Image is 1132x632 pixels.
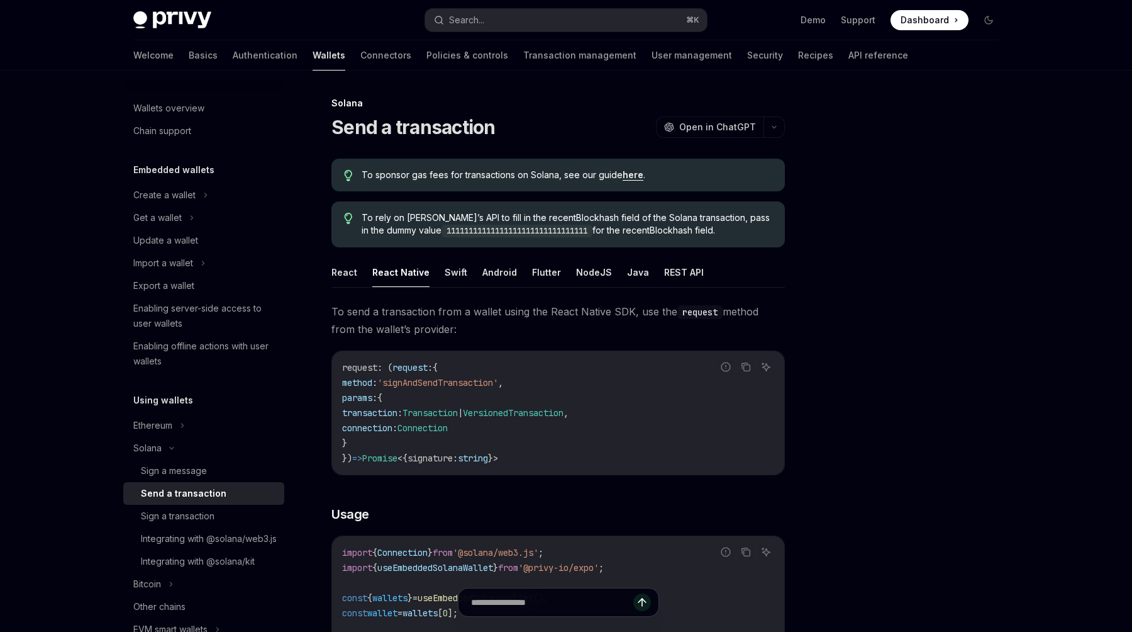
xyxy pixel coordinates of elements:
a: here [623,169,643,181]
span: : [453,453,458,464]
div: Get a wallet [133,210,182,225]
div: Create a wallet [133,188,196,203]
span: from [433,547,453,558]
span: useEmbeddedSolanaWallet [377,562,493,573]
span: { [377,392,382,403]
span: string [458,453,488,464]
span: '@solana/web3.js' [453,547,538,558]
span: request [342,362,377,373]
button: Flutter [532,257,561,287]
span: : [392,422,397,434]
a: Sign a transaction [123,505,284,528]
button: Android [482,257,517,287]
div: Ethereum [133,418,172,433]
span: ; [599,562,604,573]
span: '@privy-io/expo' [518,562,599,573]
svg: Tip [344,213,353,224]
button: Ask AI [758,359,774,375]
button: React Native [372,257,430,287]
button: Copy the contents from the code block [738,359,754,375]
button: Toggle dark mode [979,10,999,30]
button: Swift [445,257,467,287]
button: Report incorrect code [718,359,734,375]
button: Ask AI [758,544,774,560]
span: signature [408,453,453,464]
span: : [397,407,402,419]
a: Basics [189,40,218,71]
div: Integrating with @solana/kit [141,554,255,569]
span: Usage [331,505,369,523]
a: Enabling offline actions with user wallets [123,335,284,373]
a: User management [652,40,732,71]
span: To sponsor gas fees for transactions on Solana, see our guide . [362,169,772,181]
span: To send a transaction from a wallet using the React Native SDK, use the method from the wallet’s ... [331,303,785,338]
span: VersionedTransaction [463,407,563,419]
img: dark logo [133,11,211,29]
a: Welcome [133,40,174,71]
code: request [677,305,723,319]
span: import [342,562,372,573]
a: Transaction management [523,40,636,71]
span: Promise [362,453,397,464]
span: from [498,562,518,573]
span: > [493,453,498,464]
span: => [352,453,362,464]
a: Export a wallet [123,274,284,297]
button: Search...⌘K [425,9,707,31]
a: Update a wallet [123,229,284,252]
span: : [428,362,433,373]
div: Search... [449,13,484,28]
div: Send a transaction [141,486,226,501]
div: Sign a message [141,463,207,478]
span: { [372,562,377,573]
div: Wallets overview [133,101,204,116]
a: Other chains [123,595,284,618]
a: Sign a message [123,460,284,482]
div: Enabling server-side access to user wallets [133,301,277,331]
div: Solana [133,441,162,456]
span: connection [342,422,392,434]
span: , [498,377,503,388]
a: Security [747,40,783,71]
a: Integrating with @solana/web3.js [123,528,284,550]
span: { [372,547,377,558]
span: }) [342,453,352,464]
button: React [331,257,357,287]
div: Import a wallet [133,256,193,271]
button: NodeJS [576,257,612,287]
div: Export a wallet [133,278,194,293]
span: To rely on [PERSON_NAME]’s API to fill in the recentBlockhash field of the Solana transaction, pa... [362,212,772,237]
button: REST API [664,257,704,287]
button: Open in ChatGPT [656,116,763,138]
h5: Embedded wallets [133,162,214,178]
a: Integrating with @solana/kit [123,550,284,573]
a: Chain support [123,120,284,142]
button: Report incorrect code [718,544,734,560]
a: Demo [801,14,826,26]
span: import [342,547,372,558]
div: Sign a transaction [141,509,214,524]
div: Other chains [133,599,186,614]
a: Enabling server-side access to user wallets [123,297,284,335]
span: Open in ChatGPT [679,121,756,133]
a: Send a transaction [123,482,284,505]
div: Chain support [133,123,191,138]
div: Bitcoin [133,577,161,592]
a: API reference [848,40,908,71]
span: params [342,392,372,403]
div: Solana [331,97,785,110]
span: Dashboard [901,14,949,26]
a: Policies & controls [426,40,508,71]
span: method [342,377,372,388]
span: { [433,362,438,373]
button: Copy the contents from the code block [738,544,754,560]
a: Connectors [360,40,411,71]
a: Dashboard [891,10,968,30]
span: , [563,407,569,419]
div: Integrating with @solana/web3.js [141,531,277,546]
span: } [493,562,498,573]
span: } [428,547,433,558]
div: Update a wallet [133,233,198,248]
span: | [458,407,463,419]
span: : [372,392,377,403]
